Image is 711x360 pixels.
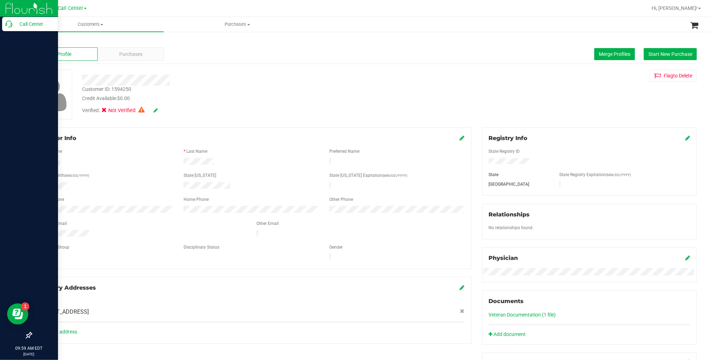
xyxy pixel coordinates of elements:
label: Disciplinary Status [184,244,219,250]
div: Customer ID: 1594250 [82,86,131,93]
span: Call Center [58,5,83,11]
span: Customers [17,21,164,28]
span: $0.00 [117,95,130,101]
label: Date of Birth [41,172,89,179]
span: Customer is verified, but their medical card is from a different state that does not have recipro... [138,107,145,115]
a: Purchases [164,17,311,32]
label: Preferred Name [329,148,359,155]
span: Delivery Addresses [38,284,96,291]
span: Physician [489,255,518,261]
label: Other Email [256,220,279,227]
span: Start New Purchase [648,51,692,57]
p: Call Center [12,20,55,28]
div: State [484,172,554,178]
label: State Registry ID [489,148,520,155]
span: Profile [57,51,71,58]
a: Add document [489,331,530,338]
inline-svg: Call Center [5,21,12,28]
span: Purchases [119,51,143,58]
p: [DATE] [3,352,55,357]
label: Last Name [186,148,207,155]
label: Other Phone [329,196,353,203]
span: Purchases [164,21,310,28]
label: State [US_STATE] [184,172,216,179]
button: Start New Purchase [644,48,697,60]
div: [GEOGRAPHIC_DATA] [484,181,554,187]
label: Home Phone [184,196,209,203]
span: Hi, [PERSON_NAME]! [652,5,698,11]
a: Customers [17,17,164,32]
p: 09:59 AM EDT [3,345,55,352]
span: Documents [489,298,524,304]
span: Registry Info [489,135,528,141]
span: Relationships [489,211,530,218]
label: Gender [329,244,343,250]
iframe: Resource center [7,303,28,325]
div: Verified: [82,107,158,115]
a: Veteran Documentation (1 file) [489,312,556,318]
button: Merge Profiles [594,48,635,60]
iframe: Resource center unread badge [21,302,29,311]
label: State Registry Expiration [559,172,631,178]
div: Credit Available: [82,95,410,102]
label: No relationships found. [489,225,534,231]
label: State [US_STATE] Expiration [329,172,407,179]
span: Merge Profiles [599,51,630,57]
span: (MM/DD/YYYY) [606,173,631,177]
span: (MM/DD/YYYY) [382,174,407,178]
span: Not Verified [108,107,137,115]
span: [STREET_ADDRESS] [38,308,89,316]
button: Flagto Delete [650,70,697,82]
span: (MM/DD/YYYY) [64,174,89,178]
